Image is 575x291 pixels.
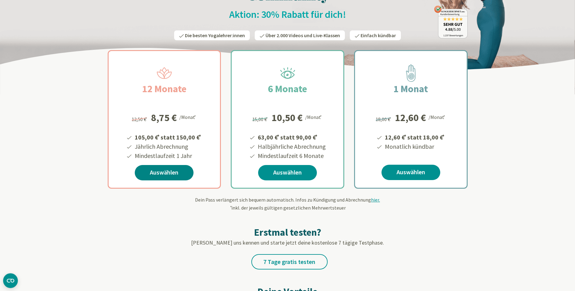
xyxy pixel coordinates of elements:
span: inkl. der jeweils gültigen gesetzlichen Mehrwertsteuer [230,205,346,211]
li: 105,00 € statt 150,00 € [134,132,202,142]
button: CMP-Widget öffnen [3,273,18,288]
h2: Aktion: 30% Rabatt für dich! [108,8,468,21]
div: /Monat [305,113,323,121]
p: [PERSON_NAME] uns kennen und starte jetzt deine kostenlose 7 tägige Testphase. [108,238,468,247]
li: Mindestlaufzeit 1 Jahr [134,151,202,160]
li: Mindestlaufzeit 6 Monate [257,151,326,160]
a: Auswählen [258,165,317,180]
div: 12,60 € [395,113,426,123]
span: 18,00 € [376,116,392,122]
span: Über 2.000 Videos und Live-Klassen [266,32,340,38]
h2: 6 Monate [253,81,322,96]
div: 8,75 € [151,113,177,123]
h2: 1 Monat [379,81,443,96]
li: 63,00 € statt 90,00 € [257,132,326,142]
span: Die besten Yogalehrer:innen [185,32,245,38]
span: Einfach kündbar [361,32,396,38]
li: Halbjährliche Abrechnung [257,142,326,151]
span: 15,00 € [252,116,269,122]
div: /Monat [429,113,446,121]
h2: Erstmal testen? [108,226,468,238]
li: 12,60 € statt 18,00 € [384,132,445,142]
li: Monatlich kündbar [384,142,445,151]
span: 12,50 € [132,116,148,122]
a: Auswählen [135,165,194,180]
li: Jährlich Abrechnung [134,142,202,151]
div: Dein Pass verlängert sich bequem automatisch. Infos zu Kündigung und Abrechnung [108,196,468,211]
div: 10,50 € [272,113,303,123]
img: ausgezeichnet_badge.png [434,6,468,38]
h2: 12 Monate [127,81,201,96]
div: /Monat [179,113,197,121]
a: 7 Tage gratis testen [251,254,328,269]
span: hier. [371,197,380,203]
a: Auswählen [381,165,440,180]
